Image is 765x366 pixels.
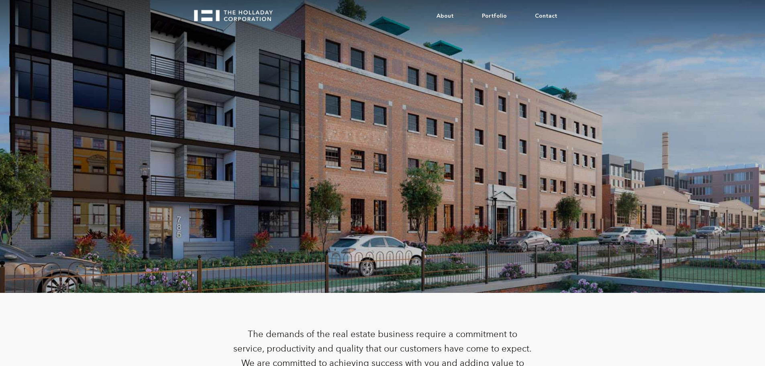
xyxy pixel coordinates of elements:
[422,4,468,28] a: About
[468,4,521,28] a: Portfolio
[521,4,571,28] a: Contact
[298,124,467,149] h1: Partner with Us
[194,4,280,21] a: home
